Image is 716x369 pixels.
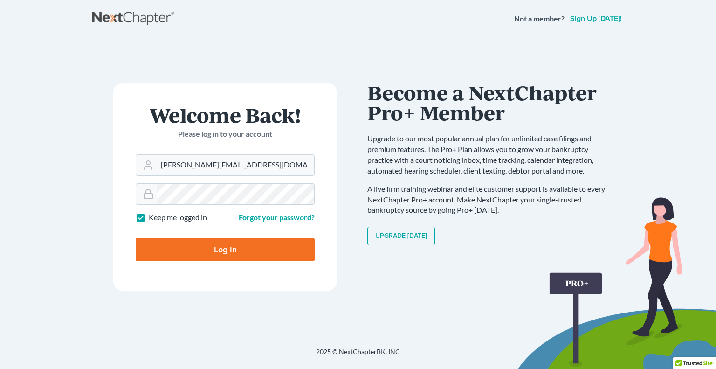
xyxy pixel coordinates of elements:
div: 2025 © NextChapterBK, INC [92,347,624,364]
strong: Not a member? [514,14,565,24]
p: A live firm training webinar and elite customer support is available to every NextChapter Pro+ ac... [367,184,614,216]
label: Keep me logged in [149,212,207,223]
input: Email Address [157,155,314,175]
a: Sign up [DATE]! [568,15,624,22]
input: Log In [136,238,315,261]
p: Please log in to your account [136,129,315,139]
h1: Welcome Back! [136,105,315,125]
h1: Become a NextChapter Pro+ Member [367,83,614,122]
a: Forgot your password? [239,213,315,222]
p: Upgrade to our most popular annual plan for unlimited case filings and premium features. The Pro+... [367,133,614,176]
a: Upgrade [DATE] [367,227,435,245]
